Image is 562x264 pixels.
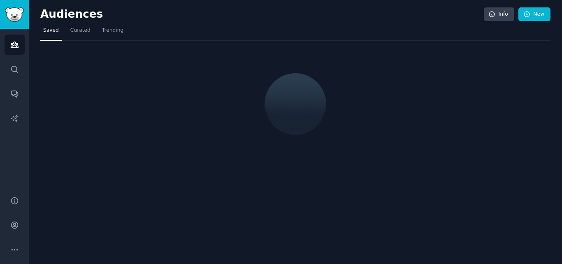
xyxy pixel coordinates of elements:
span: Trending [102,27,123,34]
a: New [518,7,550,21]
span: Saved [43,27,59,34]
a: Trending [99,24,126,41]
a: Info [484,7,514,21]
a: Saved [40,24,62,41]
span: Curated [70,27,91,34]
img: GummySearch logo [5,7,24,22]
a: Curated [67,24,93,41]
h2: Audiences [40,8,484,21]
